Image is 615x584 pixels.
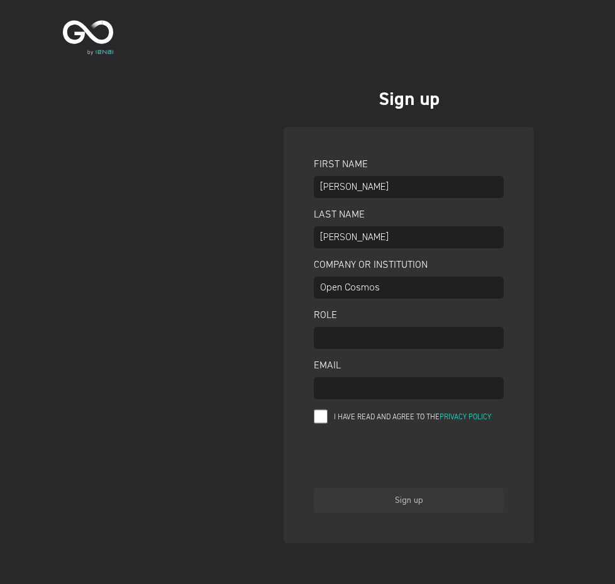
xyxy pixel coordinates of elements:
[63,13,113,63] img: image
[334,412,504,424] label: I have read and agree to the
[314,157,504,170] label: First name
[314,434,504,482] iframe: Widget containing checkbox for hCaptcha security challenge
[314,176,504,198] input: First name
[314,358,504,371] label: Email
[314,308,504,321] label: Role
[440,412,491,423] a: Privacy Policy
[296,86,521,114] p: Sign up
[314,207,504,220] label: Last name
[314,258,504,270] label: Company or Institution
